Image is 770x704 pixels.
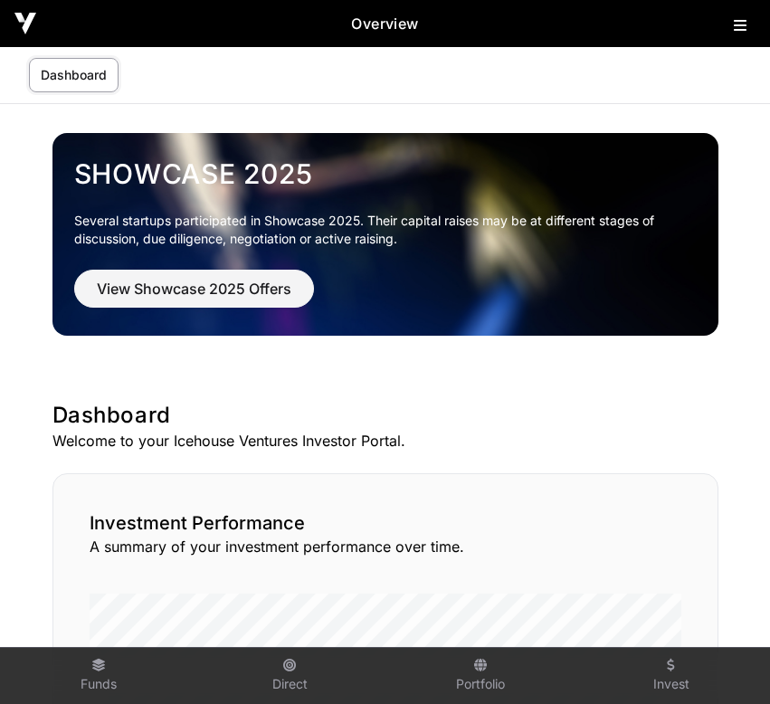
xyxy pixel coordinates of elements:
a: Invest [583,652,759,700]
a: Direct [202,652,378,700]
a: Showcase 2025 [74,157,697,190]
h2: Investment Performance [90,510,681,536]
h2: Overview [36,13,734,34]
button: View Showcase 2025 Offers [74,270,314,308]
a: Dashboard [29,58,119,92]
a: Funds [11,652,187,700]
a: Portfolio [393,652,569,700]
a: View Showcase 2025 Offers [74,288,314,306]
span: View Showcase 2025 Offers [97,278,291,300]
p: Welcome to your Icehouse Ventures Investor Portal. [52,430,718,452]
img: Icehouse Ventures Logo [14,13,36,34]
p: Several startups participated in Showcase 2025. Their capital raises may be at different stages o... [74,212,682,248]
img: Showcase 2025 [52,133,718,336]
h1: Dashboard [52,401,718,430]
iframe: Chat Widget [680,617,770,704]
p: A summary of your investment performance over time. [90,536,681,557]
